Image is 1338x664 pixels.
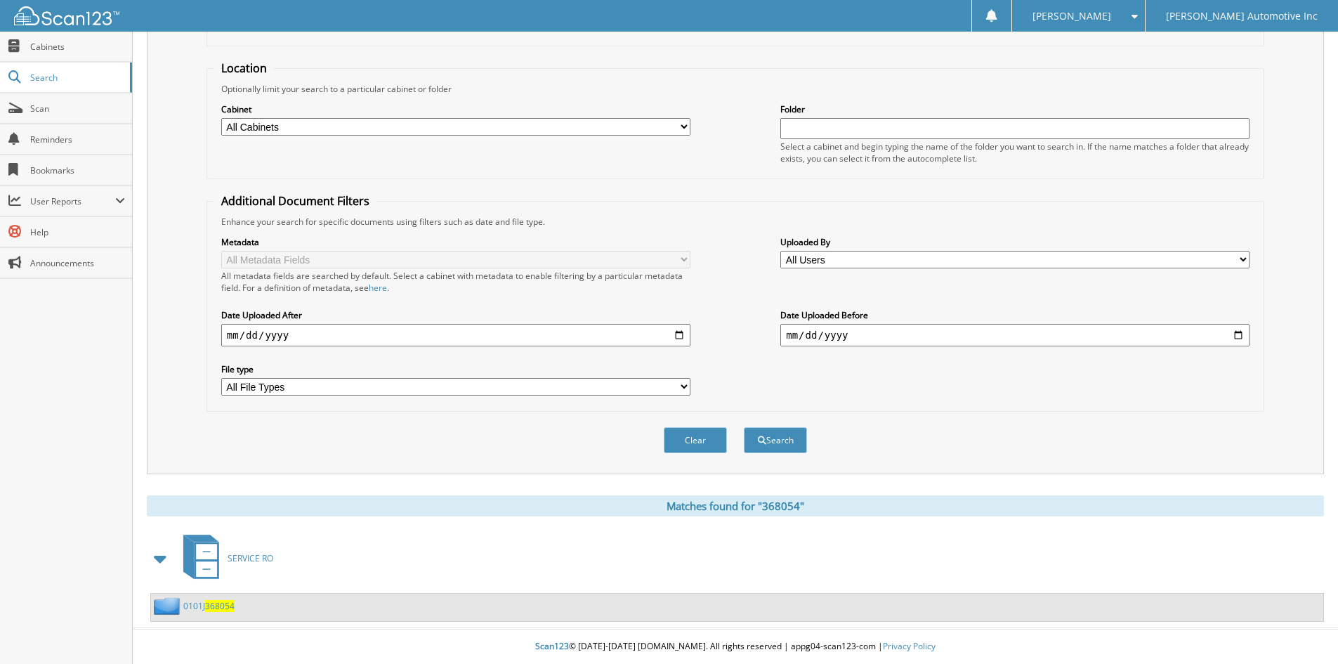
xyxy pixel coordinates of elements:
iframe: Chat Widget [1268,597,1338,664]
span: Reminders [30,134,125,145]
a: SERVICE RO [175,530,273,586]
span: Cabinets [30,41,125,53]
img: scan123-logo-white.svg [14,6,119,25]
button: Search [744,427,807,453]
div: All metadata fields are searched by default. Select a cabinet with metadata to enable filtering b... [221,270,690,294]
span: [PERSON_NAME] Automotive Inc [1166,12,1318,20]
legend: Location [214,60,274,76]
img: folder2.png [154,597,183,615]
span: Scan [30,103,125,115]
span: Search [30,72,123,84]
label: Date Uploaded Before [780,309,1250,321]
div: Enhance your search for specific documents using filters such as date and file type. [214,216,1257,228]
a: Privacy Policy [883,640,936,652]
span: Announcements [30,257,125,269]
label: Metadata [221,236,690,248]
span: 368054 [205,600,235,612]
span: Help [30,226,125,238]
span: User Reports [30,195,115,207]
input: end [780,324,1250,346]
label: Cabinet [221,103,690,115]
span: SERVICE RO [228,552,273,564]
div: Optionally limit your search to a particular cabinet or folder [214,83,1257,95]
input: start [221,324,690,346]
span: Scan123 [535,640,569,652]
label: Date Uploaded After [221,309,690,321]
div: © [DATE]-[DATE] [DOMAIN_NAME]. All rights reserved | appg04-scan123-com | [133,630,1338,664]
div: Matches found for "368054" [147,495,1324,516]
span: Bookmarks [30,164,125,176]
label: Uploaded By [780,236,1250,248]
label: File type [221,363,690,375]
legend: Additional Document Filters [214,193,376,209]
span: [PERSON_NAME] [1032,12,1111,20]
a: here [369,282,387,294]
a: 0101J368054 [183,600,235,612]
button: Clear [664,427,727,453]
div: Select a cabinet and begin typing the name of the folder you want to search in. If the name match... [780,141,1250,164]
label: Folder [780,103,1250,115]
